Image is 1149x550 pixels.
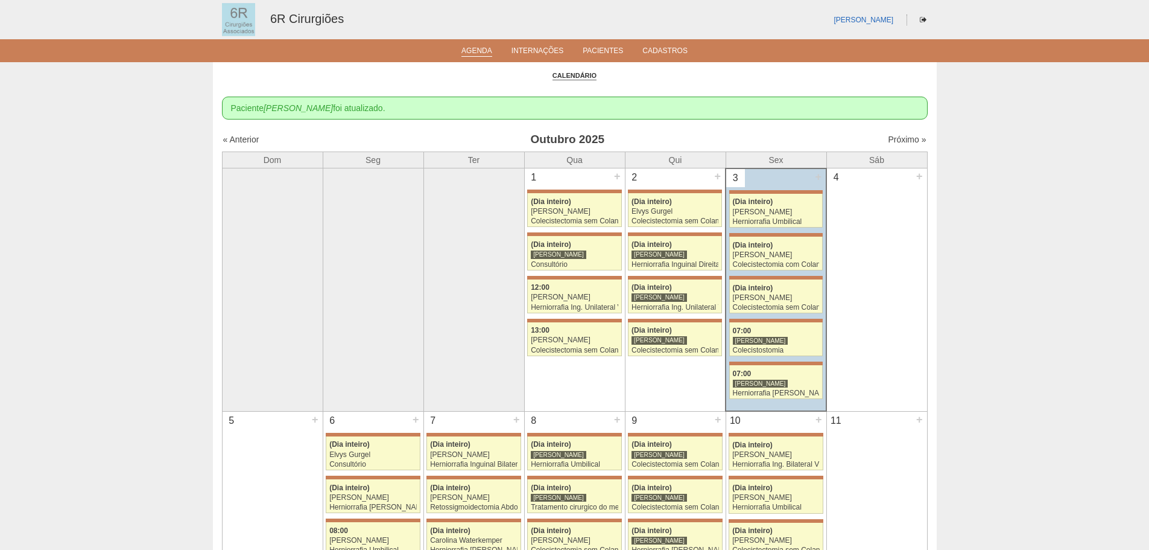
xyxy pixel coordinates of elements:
[531,504,618,511] div: Tratamento cirurgico do megaesofago por video
[726,152,826,168] th: Sex
[628,190,722,193] div: Key: Maria Braido
[729,190,823,194] div: Key: Maria Braido
[524,152,625,168] th: Qua
[733,304,820,312] div: Colecistectomia sem Colangiografia VL
[329,440,370,449] span: (Dia inteiro)
[733,327,752,335] span: 07:00
[430,494,518,502] div: [PERSON_NAME]
[631,526,672,535] span: (Dia inteiro)
[531,336,618,344] div: [PERSON_NAME]
[527,193,621,227] a: (Dia inteiro) [PERSON_NAME] Colecistectomia sem Colangiografia VL
[628,232,722,236] div: Key: Maria Braido
[430,526,470,535] span: (Dia inteiro)
[426,476,521,479] div: Key: Maria Braido
[631,484,672,492] span: (Dia inteiro)
[733,369,752,378] span: 07:00
[729,365,823,399] a: 07:00 [PERSON_NAME] Herniorrafia [PERSON_NAME]
[733,379,788,388] div: [PERSON_NAME]
[411,412,421,427] div: +
[628,319,722,322] div: Key: Maria Braido
[222,152,323,168] th: Dom
[729,276,823,280] div: Key: Maria Braido
[642,46,688,59] a: Cadastros
[461,46,492,57] a: Agenda
[430,440,470,449] span: (Dia inteiro)
[631,208,718,216] div: Elvys Gurgel
[329,461,417,468] div: Consultório
[430,461,518,468] div: Herniorrafia Inguinal Bilateral
[531,484,571,492] span: (Dia inteiro)
[426,436,521,470] a: (Dia inteiro) [PERSON_NAME] Herniorrafia Inguinal Bilateral
[628,280,722,313] a: (Dia inteiro) [PERSON_NAME] Herniorrafia Ing. Unilateral VL
[531,537,618,545] div: [PERSON_NAME]
[733,208,820,216] div: [PERSON_NAME]
[223,135,259,144] a: « Anterior
[631,261,718,269] div: Herniorrafia Inguinal Direita
[732,537,820,545] div: [PERSON_NAME]
[531,461,618,468] div: Herniorrafia Umbilical
[826,152,927,168] th: Sáb
[625,152,726,168] th: Qui
[920,16,926,24] i: Sair
[329,504,417,511] div: Herniorrafia [PERSON_NAME]
[631,461,719,468] div: Colecistectomia sem Colangiografia VL
[552,71,597,80] a: Calendário
[726,169,745,187] div: 3
[329,494,417,502] div: [PERSON_NAME]
[531,440,571,449] span: (Dia inteiro)
[729,433,823,436] div: Key: Maria Braido
[391,131,743,149] h3: Outubro 2025
[511,412,522,427] div: +
[729,233,823,237] div: Key: Maria Braido
[628,276,722,280] div: Key: Maria Braido
[222,97,928,120] div: Paciente foi atualizado.
[631,304,718,312] div: Herniorrafia Ing. Unilateral VL
[527,280,621,313] a: 12:00 [PERSON_NAME] Herniorrafia Ing. Unilateral VL
[423,152,524,168] th: Ter
[329,451,417,459] div: Elvys Gurgel
[733,197,773,206] span: (Dia inteiro)
[733,251,820,259] div: [PERSON_NAME]
[531,293,618,301] div: [PERSON_NAME]
[223,412,241,430] div: 5
[729,476,823,479] div: Key: Maria Braido
[631,347,718,354] div: Colecistectomia sem Colangiografia VL
[827,412,846,430] div: 11
[628,193,722,227] a: (Dia inteiro) Elvys Gurgel Colecistectomia sem Colangiografia VL
[525,168,543,187] div: 1
[733,294,820,302] div: [PERSON_NAME]
[612,168,622,184] div: +
[625,168,644,187] div: 2
[631,217,718,225] div: Colecistectomia sem Colangiografia VL
[631,326,672,334] span: (Dia inteiro)
[426,479,521,513] a: (Dia inteiro) [PERSON_NAME] Retossigmoidectomia Abdominal
[531,240,571,249] span: (Dia inteiro)
[531,347,618,354] div: Colecistectomia sem Colangiografia VL
[531,493,586,502] div: [PERSON_NAME]
[732,451,820,459] div: [PERSON_NAME]
[527,519,621,522] div: Key: Maria Braido
[511,46,564,59] a: Internações
[914,412,925,427] div: +
[531,217,618,225] div: Colecistectomia sem Colangiografia VL
[527,436,621,470] a: (Dia inteiro) [PERSON_NAME] Herniorrafia Umbilical
[527,433,621,436] div: Key: Maria Braido
[729,479,823,513] a: (Dia inteiro) [PERSON_NAME] Herniorrafia Umbilical
[729,362,823,365] div: Key: Maria Braido
[326,479,420,513] a: (Dia inteiro) [PERSON_NAME] Herniorrafia [PERSON_NAME]
[732,504,820,511] div: Herniorrafia Umbilical
[732,494,820,502] div: [PERSON_NAME]
[531,208,618,216] div: [PERSON_NAME]
[531,450,586,459] div: [PERSON_NAME]
[531,261,618,269] div: Consultório
[813,169,823,185] div: +
[323,152,423,168] th: Seg
[326,436,420,470] a: (Dia inteiro) Elvys Gurgel Consultório
[631,240,672,249] span: (Dia inteiro)
[733,218,820,226] div: Herniorrafia Umbilical
[527,232,621,236] div: Key: Maria Braido
[326,519,420,522] div: Key: Maria Braido
[426,433,521,436] div: Key: Maria Braido
[914,168,925,184] div: +
[430,451,518,459] div: [PERSON_NAME]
